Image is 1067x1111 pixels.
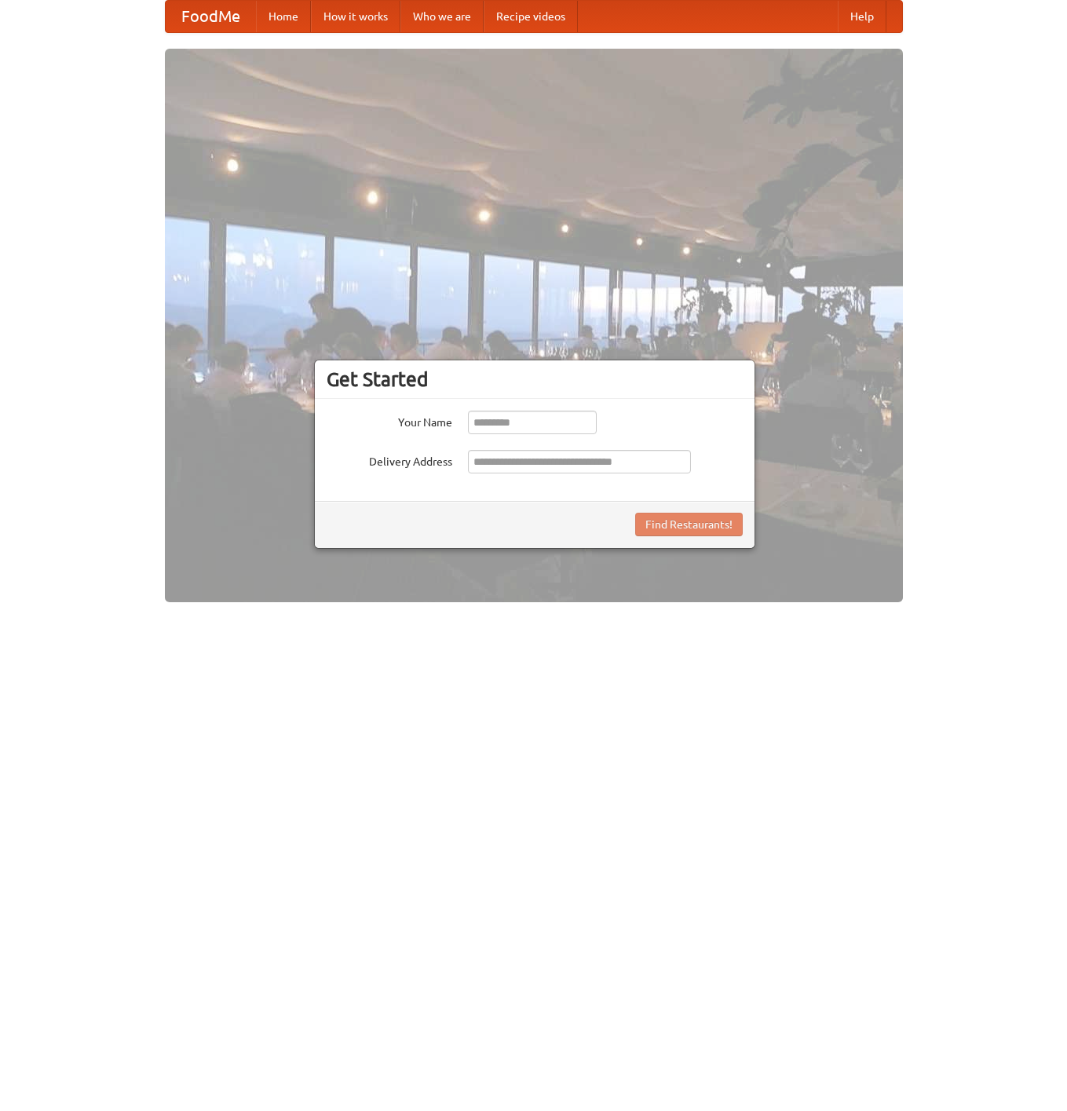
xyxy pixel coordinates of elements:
[311,1,400,32] a: How it works
[256,1,311,32] a: Home
[400,1,484,32] a: Who we are
[327,450,452,470] label: Delivery Address
[635,513,743,536] button: Find Restaurants!
[484,1,578,32] a: Recipe videos
[327,367,743,391] h3: Get Started
[166,1,256,32] a: FoodMe
[838,1,886,32] a: Help
[327,411,452,430] label: Your Name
